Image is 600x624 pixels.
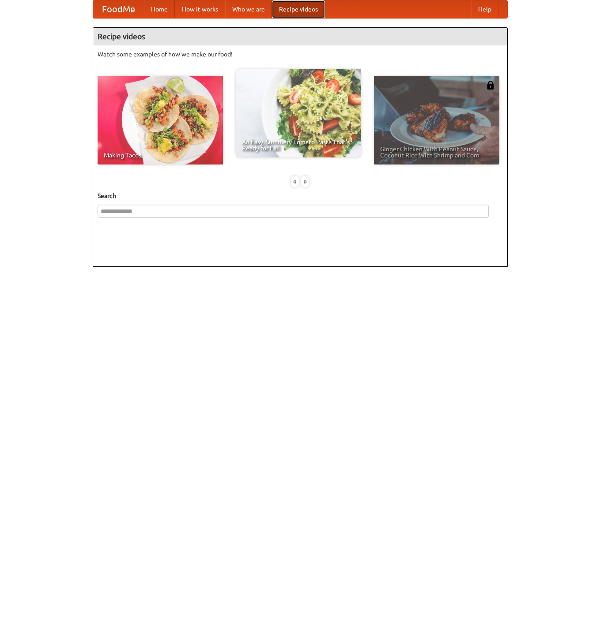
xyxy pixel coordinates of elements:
img: 483408.png [486,81,495,90]
div: » [301,176,309,187]
a: An Easy, Summery Tomato Pasta That's Ready for Fall [236,69,361,157]
span: An Easy, Summery Tomato Pasta That's Ready for Fall [242,139,355,151]
h4: Recipe videos [93,28,507,45]
a: Making Tacos [98,76,223,164]
h5: Search [98,191,503,200]
a: Recipe videos [272,0,325,18]
a: Who we are [225,0,272,18]
div: « [291,176,299,187]
p: Watch some examples of how we make our food! [98,50,503,59]
a: Home [144,0,175,18]
a: Help [471,0,498,18]
a: How it works [175,0,225,18]
span: Making Tacos [104,152,217,158]
a: FoodMe [93,0,144,18]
